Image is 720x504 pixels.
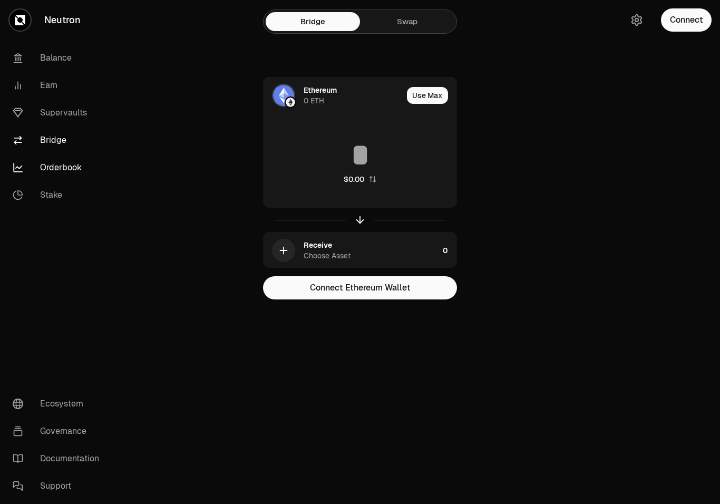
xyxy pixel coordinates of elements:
a: Orderbook [4,154,114,181]
a: Bridge [266,12,360,31]
div: $0.00 [344,174,364,185]
div: ReceiveChoose Asset [264,232,439,268]
button: Connect Ethereum Wallet [263,276,457,299]
a: Documentation [4,445,114,472]
div: Receive [304,240,332,250]
button: ReceiveChoose Asset0 [264,232,456,268]
img: ETH Logo [273,85,294,106]
button: Use Max [407,87,448,104]
a: Stake [4,181,114,209]
a: Balance [4,44,114,72]
a: Support [4,472,114,500]
div: 0 ETH [304,95,324,106]
a: Supervaults [4,99,114,127]
a: Bridge [4,127,114,154]
a: Ecosystem [4,390,114,418]
a: Swap [360,12,454,31]
button: Connect [661,8,712,32]
button: $0.00 [344,174,377,185]
a: Governance [4,418,114,445]
div: ETH LogoEthereum LogoEthereum0 ETH [264,77,403,113]
a: Earn [4,72,114,99]
img: Ethereum Logo [286,98,295,107]
div: Choose Asset [304,250,351,261]
div: 0 [443,232,456,268]
div: Ethereum [304,85,337,95]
